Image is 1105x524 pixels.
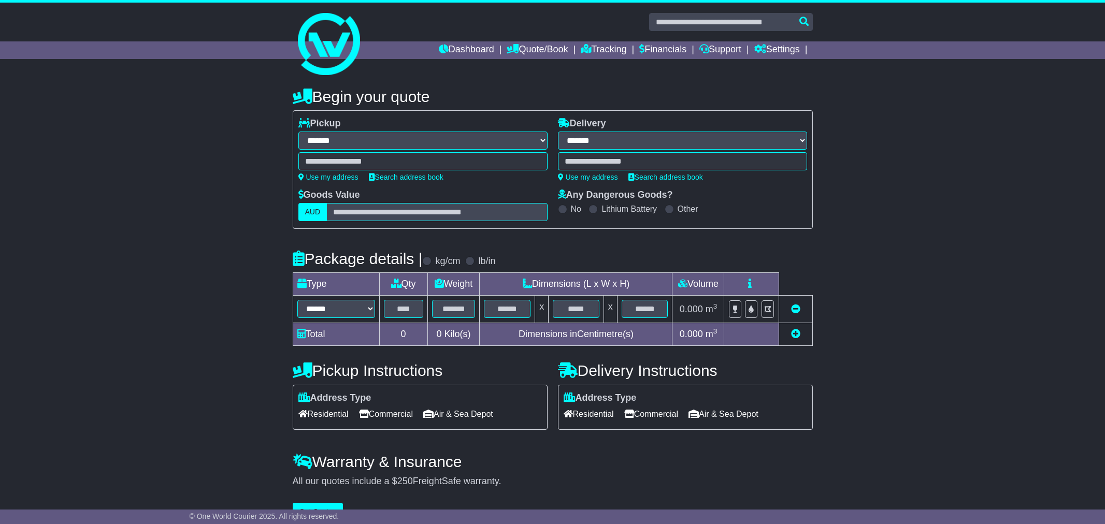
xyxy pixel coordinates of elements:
a: Support [699,41,741,59]
label: Lithium Battery [601,204,657,214]
button: Get Quotes [293,503,343,521]
h4: Warranty & Insurance [293,453,813,470]
label: Address Type [564,392,637,404]
a: Use my address [298,173,358,181]
a: Dashboard [439,41,494,59]
a: Tracking [581,41,626,59]
td: Weight [427,273,480,296]
label: AUD [298,203,327,221]
td: Dimensions (L x W x H) [480,273,672,296]
span: m [706,329,717,339]
a: Settings [754,41,800,59]
a: Search address book [369,173,443,181]
div: All our quotes include a $ FreightSafe warranty. [293,476,813,487]
label: Goods Value [298,190,360,201]
label: Pickup [298,118,341,129]
label: kg/cm [435,256,460,267]
a: Add new item [791,329,800,339]
span: Air & Sea Depot [688,406,758,422]
span: 0.000 [680,304,703,314]
span: Residential [298,406,349,422]
h4: Package details | [293,250,423,267]
label: lb/in [478,256,495,267]
label: Other [678,204,698,214]
a: Quote/Book [507,41,568,59]
span: Commercial [624,406,678,422]
td: Kilo(s) [427,323,480,345]
a: Use my address [558,173,618,181]
td: Qty [379,273,427,296]
a: Financials [639,41,686,59]
sup: 3 [713,327,717,335]
label: No [571,204,581,214]
span: 0 [436,329,441,339]
td: x [535,296,549,323]
span: Residential [564,406,614,422]
h4: Begin your quote [293,88,813,105]
td: Dimensions in Centimetre(s) [480,323,672,345]
label: Delivery [558,118,606,129]
label: Any Dangerous Goods? [558,190,673,201]
span: 250 [397,476,413,486]
td: 0 [379,323,427,345]
td: Total [293,323,379,345]
span: 0.000 [680,329,703,339]
a: Remove this item [791,304,800,314]
td: Type [293,273,379,296]
sup: 3 [713,302,717,310]
span: © One World Courier 2025. All rights reserved. [190,512,339,520]
h4: Delivery Instructions [558,362,813,379]
span: m [706,304,717,314]
span: Commercial [359,406,413,422]
h4: Pickup Instructions [293,362,548,379]
td: x [604,296,617,323]
label: Address Type [298,392,371,404]
a: Search address book [628,173,703,181]
span: Air & Sea Depot [423,406,493,422]
td: Volume [672,273,724,296]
